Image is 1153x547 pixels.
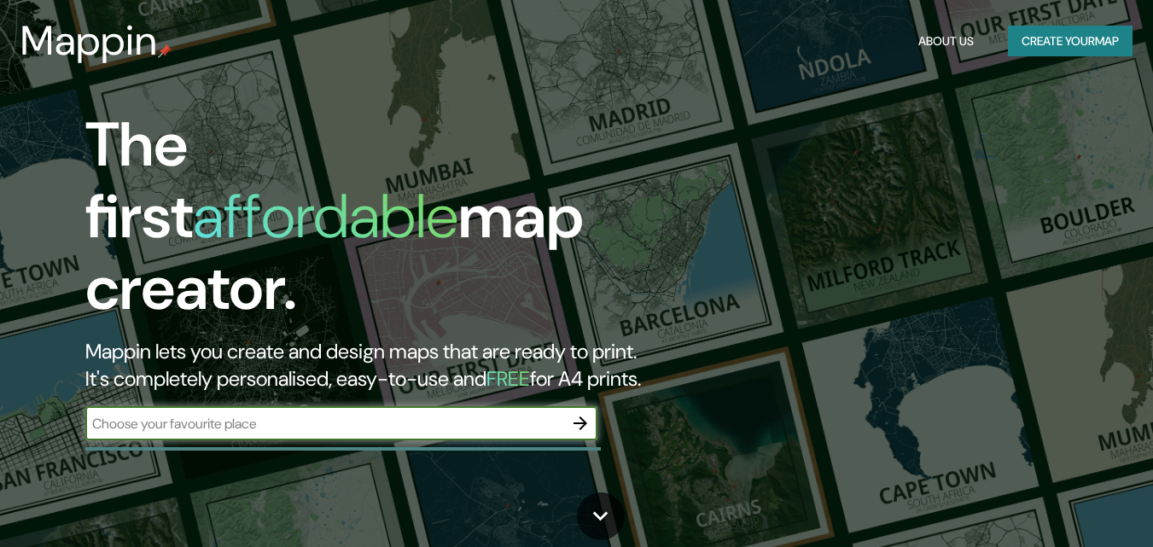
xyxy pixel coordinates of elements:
[911,26,981,57] button: About Us
[20,17,158,65] h3: Mappin
[85,109,662,338] h1: The first map creator.
[193,177,458,256] h1: affordable
[85,414,563,434] input: Choose your favourite place
[85,338,662,393] h2: Mappin lets you create and design maps that are ready to print. It's completely personalised, eas...
[486,365,530,392] h5: FREE
[158,44,172,58] img: mappin-pin
[1008,26,1133,57] button: Create yourmap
